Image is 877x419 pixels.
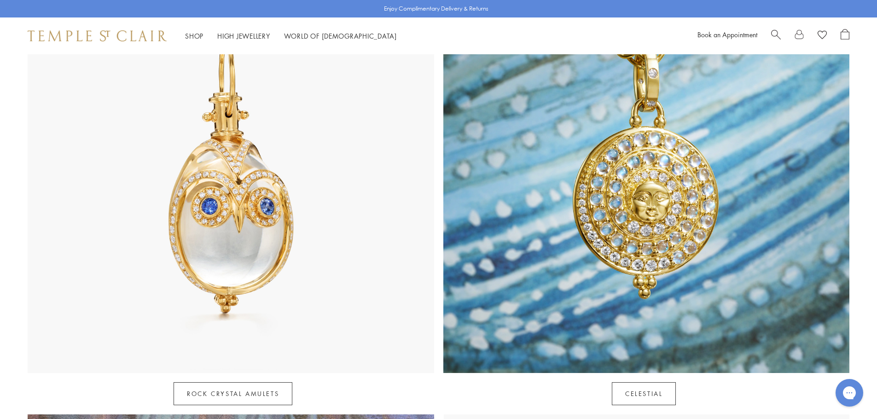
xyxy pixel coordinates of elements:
[818,29,827,43] a: View Wishlist
[284,31,397,40] a: World of [DEMOGRAPHIC_DATA]World of [DEMOGRAPHIC_DATA]
[612,382,676,405] a: Celestial
[697,30,757,39] a: Book an Appointment
[771,29,781,43] a: Search
[384,4,488,13] p: Enjoy Complimentary Delivery & Returns
[174,382,292,405] a: Rock Crystal Amulets
[217,31,270,40] a: High JewelleryHigh Jewellery
[185,31,203,40] a: ShopShop
[831,376,868,410] iframe: Gorgias live chat messenger
[28,30,167,41] img: Temple St. Clair
[841,29,849,43] a: Open Shopping Bag
[185,30,397,42] nav: Main navigation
